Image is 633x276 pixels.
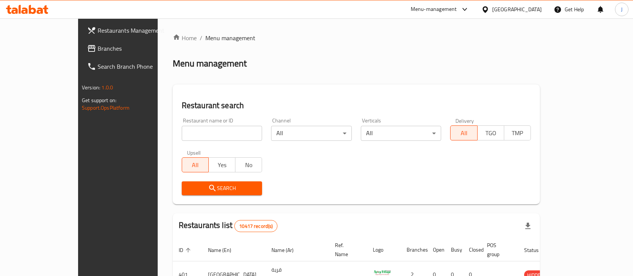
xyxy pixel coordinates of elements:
[450,125,477,140] button: All
[507,128,528,139] span: TMP
[179,220,278,232] h2: Restaurants list
[524,246,549,255] span: Status
[235,223,277,230] span: 10417 record(s)
[361,126,442,141] div: All
[173,33,540,42] nav: breadcrumb
[401,238,427,261] th: Branches
[82,83,100,92] span: Version:
[367,238,401,261] th: Logo
[519,217,537,235] div: Export file
[187,150,201,155] label: Upsell
[98,44,178,53] span: Branches
[82,95,116,105] span: Get support on:
[182,181,262,195] button: Search
[477,125,504,140] button: TGO
[235,157,262,172] button: No
[182,126,262,141] input: Search for restaurant name or ID..
[182,157,209,172] button: All
[234,220,277,232] div: Total records count
[200,33,202,42] li: /
[411,5,457,14] div: Menu-management
[427,238,445,261] th: Open
[481,128,501,139] span: TGO
[173,57,247,69] h2: Menu management
[212,160,232,170] span: Yes
[81,39,184,57] a: Branches
[188,184,256,193] span: Search
[238,160,259,170] span: No
[463,238,481,261] th: Closed
[179,246,193,255] span: ID
[271,126,352,141] div: All
[487,241,509,259] span: POS group
[504,125,531,140] button: TMP
[182,100,531,111] h2: Restaurant search
[492,5,542,14] div: [GEOGRAPHIC_DATA]
[82,103,130,113] a: Support.OpsPlatform
[205,33,255,42] span: Menu management
[185,160,206,170] span: All
[208,157,235,172] button: Yes
[81,57,184,75] a: Search Branch Phone
[173,33,197,42] a: Home
[335,241,358,259] span: Ref. Name
[454,128,474,139] span: All
[445,238,463,261] th: Busy
[208,246,241,255] span: Name (En)
[98,26,178,35] span: Restaurants Management
[271,246,303,255] span: Name (Ar)
[621,5,622,14] span: J
[81,21,184,39] a: Restaurants Management
[455,118,474,123] label: Delivery
[101,83,113,92] span: 1.0.0
[98,62,178,71] span: Search Branch Phone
